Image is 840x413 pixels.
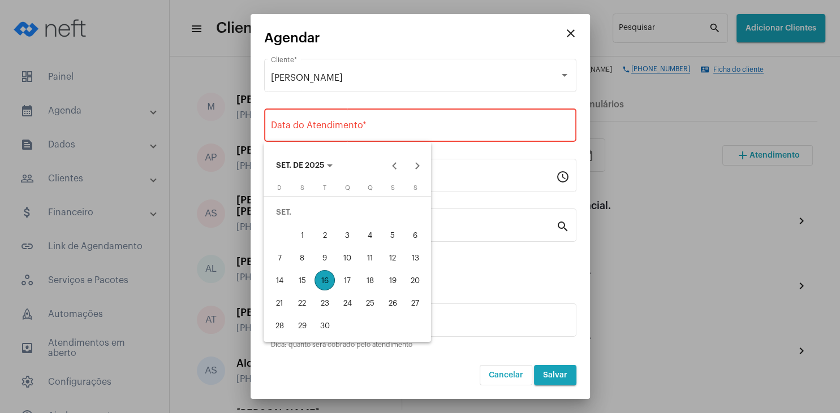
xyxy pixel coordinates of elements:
[291,269,313,292] button: 15 de setembro de 2025
[413,185,417,191] span: S
[276,162,324,170] span: SET. DE 2025
[267,154,342,177] button: Choose month and year
[269,270,290,290] div: 14
[345,185,350,191] span: Q
[382,247,403,268] div: 12
[381,269,404,292] button: 19 de setembro de 2025
[300,185,304,191] span: S
[404,292,427,314] button: 27 de setembro de 2025
[382,293,403,313] div: 26
[291,224,313,246] button: 1 de setembro de 2025
[313,246,336,269] button: 9 de setembro de 2025
[315,293,335,313] div: 23
[405,270,425,290] div: 20
[383,154,406,177] button: Previous month
[268,246,291,269] button: 7 de setembro de 2025
[337,270,357,290] div: 17
[292,270,312,290] div: 15
[405,293,425,313] div: 27
[313,292,336,314] button: 23 de setembro de 2025
[292,225,312,245] div: 1
[292,247,312,268] div: 8
[291,246,313,269] button: 8 de setembro de 2025
[292,293,312,313] div: 22
[269,293,290,313] div: 21
[360,225,380,245] div: 4
[323,185,326,191] span: T
[291,292,313,314] button: 22 de setembro de 2025
[381,224,404,246] button: 5 de setembro de 2025
[268,201,427,224] td: SET.
[315,225,335,245] div: 2
[315,247,335,268] div: 9
[359,292,381,314] button: 25 de setembro de 2025
[336,246,359,269] button: 10 de setembro de 2025
[381,246,404,269] button: 12 de setembro de 2025
[268,292,291,314] button: 21 de setembro de 2025
[336,269,359,292] button: 17 de setembro de 2025
[404,269,427,292] button: 20 de setembro de 2025
[404,224,427,246] button: 6 de setembro de 2025
[360,270,380,290] div: 18
[405,247,425,268] div: 13
[406,154,428,177] button: Next month
[381,292,404,314] button: 26 de setembro de 2025
[269,247,290,268] div: 7
[337,225,357,245] div: 3
[368,185,373,191] span: Q
[359,224,381,246] button: 4 de setembro de 2025
[291,314,313,337] button: 29 de setembro de 2025
[336,224,359,246] button: 3 de setembro de 2025
[337,293,357,313] div: 24
[315,270,335,290] div: 16
[360,293,380,313] div: 25
[405,225,425,245] div: 6
[382,270,403,290] div: 19
[268,314,291,337] button: 28 de setembro de 2025
[404,246,427,269] button: 13 de setembro de 2025
[359,269,381,292] button: 18 de setembro de 2025
[269,315,290,336] div: 28
[313,224,336,246] button: 2 de setembro de 2025
[292,315,312,336] div: 29
[277,185,282,191] span: D
[315,315,335,336] div: 30
[359,246,381,269] button: 11 de setembro de 2025
[360,247,380,268] div: 11
[336,292,359,314] button: 24 de setembro de 2025
[391,185,395,191] span: S
[337,247,357,268] div: 10
[382,225,403,245] div: 5
[313,269,336,292] button: 16 de setembro de 2025
[313,314,336,337] button: 30 de setembro de 2025
[268,269,291,292] button: 14 de setembro de 2025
